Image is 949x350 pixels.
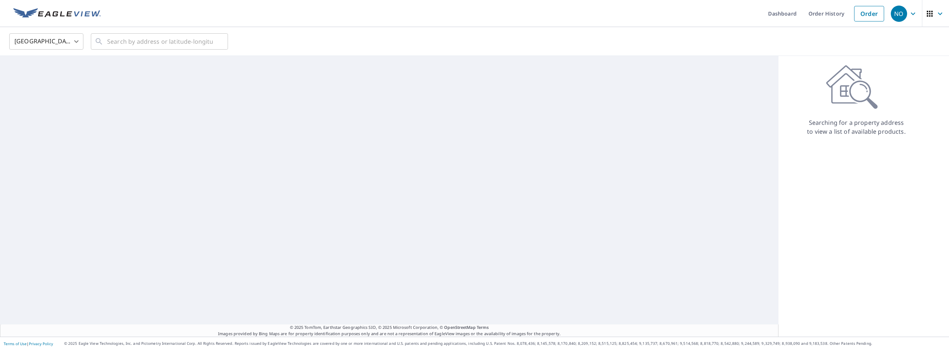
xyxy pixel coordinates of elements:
[29,341,53,346] a: Privacy Policy
[444,324,475,330] a: OpenStreetMap
[290,324,489,331] span: © 2025 TomTom, Earthstar Geographics SIO, © 2025 Microsoft Corporation, ©
[4,341,53,346] p: |
[9,31,83,52] div: [GEOGRAPHIC_DATA]
[13,8,101,19] img: EV Logo
[107,31,213,52] input: Search by address or latitude-longitude
[807,118,906,136] p: Searching for a property address to view a list of available products.
[4,341,27,346] a: Terms of Use
[477,324,489,330] a: Terms
[854,6,884,21] a: Order
[64,341,945,346] p: © 2025 Eagle View Technologies, Inc. and Pictometry International Corp. All Rights Reserved. Repo...
[891,6,907,22] div: NO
